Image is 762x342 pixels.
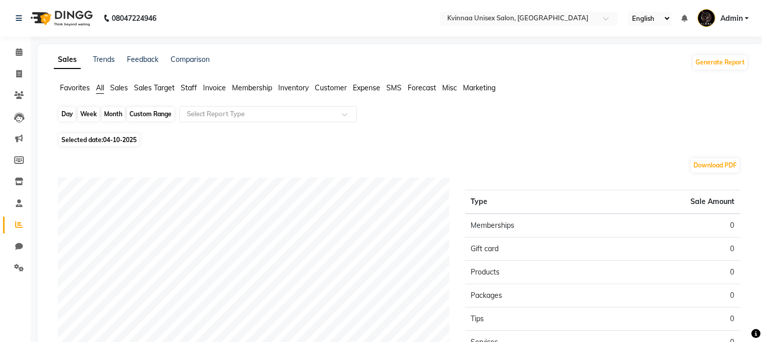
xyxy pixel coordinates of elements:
[353,83,380,92] span: Expense
[54,51,81,69] a: Sales
[691,158,739,173] button: Download PDF
[603,307,740,331] td: 0
[603,214,740,237] td: 0
[408,83,436,92] span: Forecast
[181,83,197,92] span: Staff
[26,4,95,32] img: logo
[59,133,139,146] span: Selected date:
[93,55,115,64] a: Trends
[463,83,495,92] span: Marketing
[103,136,137,144] span: 04-10-2025
[603,190,740,214] th: Sale Amount
[127,107,174,121] div: Custom Range
[698,9,715,27] img: Admin
[315,83,347,92] span: Customer
[465,214,603,237] td: Memberships
[127,55,158,64] a: Feedback
[720,13,743,24] span: Admin
[102,107,125,121] div: Month
[386,83,402,92] span: SMS
[603,284,740,307] td: 0
[278,83,309,92] span: Inventory
[112,4,156,32] b: 08047224946
[603,261,740,284] td: 0
[442,83,457,92] span: Misc
[59,107,76,121] div: Day
[465,190,603,214] th: Type
[465,261,603,284] td: Products
[96,83,104,92] span: All
[78,107,100,121] div: Week
[134,83,175,92] span: Sales Target
[171,55,210,64] a: Comparison
[232,83,272,92] span: Membership
[465,237,603,261] td: Gift card
[110,83,128,92] span: Sales
[465,284,603,307] td: Packages
[465,307,603,331] td: Tips
[693,55,747,70] button: Generate Report
[60,83,90,92] span: Favorites
[203,83,226,92] span: Invoice
[603,237,740,261] td: 0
